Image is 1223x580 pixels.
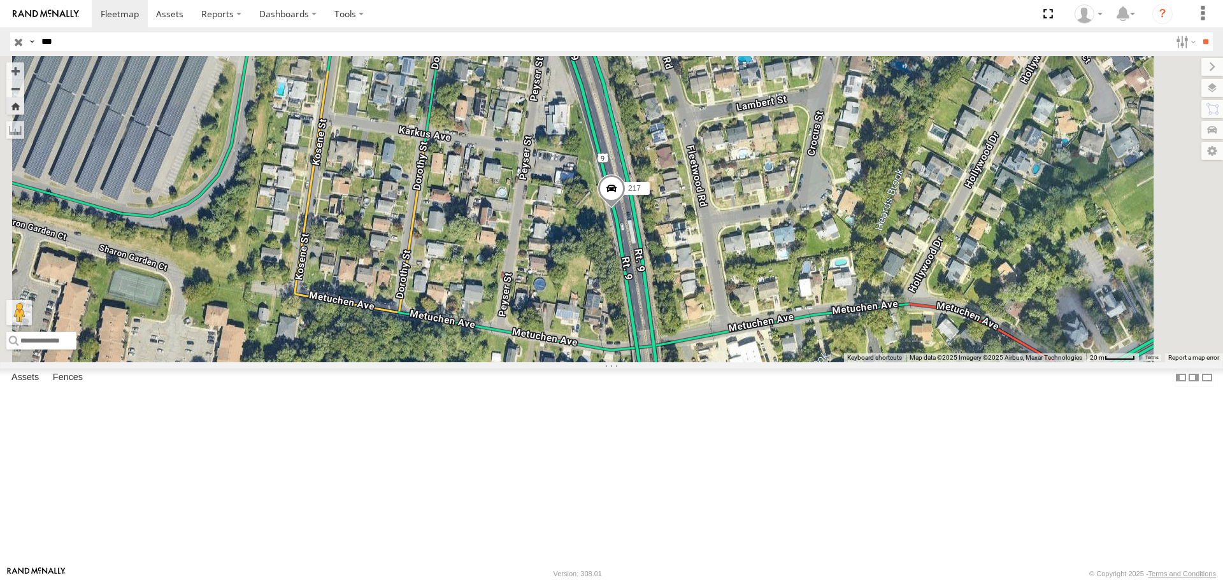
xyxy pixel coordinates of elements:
[6,62,24,80] button: Zoom in
[7,567,66,580] a: Visit our Website
[46,369,89,387] label: Fences
[847,353,902,362] button: Keyboard shortcuts
[1168,354,1219,361] a: Report a map error
[910,354,1082,361] span: Map data ©2025 Imagery ©2025 Airbus, Maxar Technologies
[1152,4,1173,24] i: ?
[6,300,32,325] button: Drag Pegman onto the map to open Street View
[1145,355,1159,360] a: Terms (opens in new tab)
[1090,354,1105,361] span: 20 m
[13,10,79,18] img: rand-logo.svg
[6,97,24,115] button: Zoom Home
[6,80,24,97] button: Zoom out
[5,369,45,387] label: Assets
[628,184,641,193] span: 217
[1175,369,1187,387] label: Dock Summary Table to the Left
[1148,570,1216,577] a: Terms and Conditions
[1086,353,1139,362] button: Map Scale: 20 m per 44 pixels
[1089,570,1216,577] div: © Copyright 2025 -
[6,121,24,139] label: Measure
[27,32,37,51] label: Search Query
[1187,369,1200,387] label: Dock Summary Table to the Right
[1171,32,1198,51] label: Search Filter Options
[1201,142,1223,160] label: Map Settings
[1070,4,1107,24] div: Kerry Mac Phee
[554,570,602,577] div: Version: 308.01
[1201,369,1213,387] label: Hide Summary Table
